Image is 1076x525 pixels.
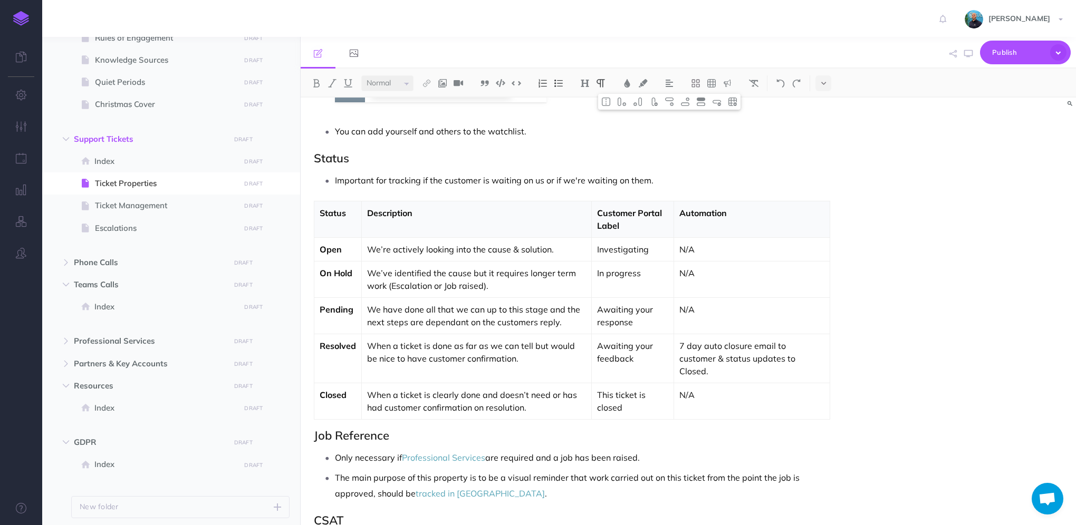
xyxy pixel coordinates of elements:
small: DRAFT [244,35,263,42]
img: Toggle row header button [696,98,706,106]
img: Redo [792,79,801,87]
button: DRAFT [230,380,256,392]
p: We’ve identified the cause but it requires longer term work (Escalation or Job raised). [367,267,586,292]
button: DRAFT [241,155,267,168]
button: DRAFT [230,335,256,347]
img: Add video button [454,79,463,87]
small: DRAFT [244,158,263,165]
img: Add column after merge button [633,98,642,106]
p: New folder [80,501,119,512]
span: Publish [992,44,1045,61]
small: DRAFT [244,304,263,310]
a: tracked in [GEOGRAPHIC_DATA] [416,488,545,499]
img: Add row before button [665,98,674,106]
img: Paragraph button [596,79,606,87]
img: Inline code button [512,79,521,87]
button: DRAFT [241,402,267,414]
img: Add image button [438,79,447,87]
span: Index [94,155,237,168]
small: DRAFT [234,439,253,446]
p: Description [367,207,586,219]
small: DRAFT [234,383,253,390]
a: Professional Services [402,452,485,463]
p: N/A [679,267,824,279]
small: DRAFT [244,180,263,187]
p: 7 day auto closure email to customer & status updates to Closed. [679,339,824,377]
img: Callout dropdown menu button [723,79,732,87]
span: Index [94,300,237,313]
span: Escalations [95,222,237,235]
p: We’re actively looking into the cause & solution. [367,243,586,256]
p: Customer Portal Label [597,207,669,232]
img: Code block button [496,79,505,87]
button: DRAFT [241,459,267,471]
p: Automation [679,207,824,219]
small: DRAFT [234,136,253,143]
span: Professional Services [74,335,224,347]
button: DRAFT [241,222,267,235]
button: Publish [980,41,1071,64]
img: Underline button [343,79,353,87]
span: Resources [74,380,224,392]
small: DRAFT [244,79,263,86]
button: New folder [71,496,290,518]
img: Delete row button [712,98,722,106]
img: Delete table button [728,98,737,106]
p: You can add yourself and others to the watchlist. [335,123,830,139]
small: DRAFT [244,462,263,469]
small: DRAFT [234,281,253,288]
strong: Resolved [320,341,356,351]
button: DRAFT [241,301,267,313]
small: DRAFT [244,57,263,64]
strong: Closed [320,390,347,400]
button: DRAFT [241,76,267,89]
h2: Status [314,152,830,164]
img: Undo [776,79,785,87]
button: DRAFT [241,32,267,44]
img: Bold button [312,79,321,87]
button: DRAFT [241,99,267,111]
span: Support Tickets [74,133,224,145]
p: Important for tracking if the customer is waiting on us or if we're waiting on them. [335,172,830,188]
p: N/A [679,243,824,256]
img: Blockquote button [480,79,489,87]
img: Add column Before Merge [617,98,627,106]
img: Headings dropdown button [580,79,590,87]
p: This ticket is closed [597,388,669,414]
img: Add row after button [680,98,690,106]
strong: Pending [320,304,353,315]
span: Christmas Cover [95,98,237,111]
span: Rules of Engagement [95,32,237,44]
h2: Job Reference [314,429,830,442]
img: Unordered list button [554,79,563,87]
span: Partners & Key Accounts [74,357,224,370]
small: DRAFT [234,259,253,266]
span: Index [94,458,237,471]
img: Text background color button [638,79,648,87]
img: Create table button [707,79,716,87]
img: 925838e575eb33ea1a1ca055db7b09b0.jpg [965,10,983,28]
small: DRAFT [234,361,253,367]
img: Delete column button [649,98,658,106]
button: DRAFT [241,200,267,212]
p: Status [320,207,356,219]
p: Awaiting your feedback [597,339,669,365]
button: DRAFT [230,436,256,449]
button: DRAFT [230,133,256,145]
small: DRAFT [244,202,263,209]
span: Index [94,402,237,414]
strong: On Hold [320,268,352,278]
span: [PERSON_NAME] [983,14,1055,23]
button: DRAFT [230,279,256,291]
span: GDPR [74,436,224,449]
p: When a ticket is clearly done and doesn’t need or has had customer confirmation on resolution. [367,388,586,414]
button: DRAFT [241,178,267,190]
p: Investigating [597,243,669,256]
button: DRAFT [230,358,256,370]
img: Link button [422,79,431,87]
p: N/A [679,303,824,316]
img: Text color button [622,79,632,87]
p: When a ticket is done as far as we can tell but would be nice to have customer confirmation. [367,339,586,365]
button: DRAFT [241,54,267,66]
p: Awaiting your response [597,303,669,328]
